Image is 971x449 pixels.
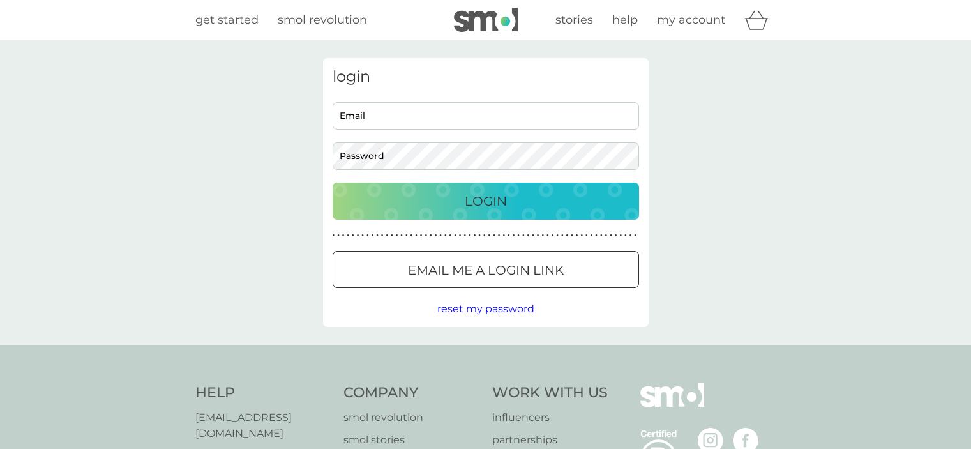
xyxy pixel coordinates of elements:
p: ● [527,232,530,239]
p: ● [396,232,398,239]
span: smol revolution [278,13,367,27]
a: smol stories [343,432,479,448]
p: ● [474,232,476,239]
a: influencers [492,409,608,426]
p: ● [537,232,539,239]
p: ● [449,232,452,239]
p: ● [591,232,593,239]
p: ● [454,232,456,239]
p: ● [595,232,598,239]
span: help [612,13,638,27]
p: ● [498,232,501,239]
button: Email me a login link [333,251,639,288]
p: ● [469,232,471,239]
p: ● [352,232,354,239]
h4: Work With Us [492,383,608,403]
p: ● [435,232,437,239]
a: smol revolution [343,409,479,426]
p: ● [372,232,374,239]
a: partnerships [492,432,608,448]
p: ● [513,232,515,239]
h4: Company [343,383,479,403]
p: ● [366,232,369,239]
p: ● [337,232,340,239]
p: ● [459,232,462,239]
p: ● [629,232,632,239]
h4: Help [195,383,331,403]
p: ● [347,232,349,239]
p: ● [502,232,505,239]
p: ● [610,232,612,239]
p: ● [605,232,608,239]
a: stories [555,11,593,29]
p: ● [400,232,403,239]
p: ● [478,232,481,239]
p: ● [576,232,578,239]
p: ● [391,232,393,239]
p: ● [483,232,486,239]
p: ● [517,232,520,239]
p: Login [465,191,507,211]
p: ● [532,232,534,239]
p: ● [430,232,432,239]
p: ● [508,232,510,239]
p: ● [405,232,408,239]
p: ● [376,232,379,239]
img: smol [454,8,518,32]
a: my account [657,11,725,29]
p: ● [420,232,423,239]
p: ● [439,232,442,239]
a: help [612,11,638,29]
p: ● [600,232,603,239]
p: ● [585,232,588,239]
p: ● [552,232,554,239]
p: ● [361,232,364,239]
p: ● [546,232,549,239]
p: ● [386,232,388,239]
p: ● [561,232,564,239]
div: basket [744,7,776,33]
p: ● [522,232,525,239]
p: ● [488,232,491,239]
p: ● [463,232,466,239]
p: ● [381,232,384,239]
img: smol [640,383,704,427]
p: ● [634,232,636,239]
p: ● [425,232,427,239]
p: ● [541,232,544,239]
span: stories [555,13,593,27]
p: ● [556,232,559,239]
p: ● [415,232,418,239]
p: ● [566,232,569,239]
span: my account [657,13,725,27]
p: ● [493,232,495,239]
p: ● [571,232,573,239]
span: get started [195,13,259,27]
p: ● [444,232,447,239]
p: ● [580,232,583,239]
p: Email me a login link [408,260,564,280]
p: ● [624,232,627,239]
a: get started [195,11,259,29]
button: Login [333,183,639,220]
button: reset my password [437,301,534,317]
p: ● [342,232,345,239]
p: ● [333,232,335,239]
a: [EMAIL_ADDRESS][DOMAIN_NAME] [195,409,331,442]
a: smol revolution [278,11,367,29]
span: reset my password [437,303,534,315]
p: ● [357,232,359,239]
p: ● [410,232,413,239]
p: ● [619,232,622,239]
p: ● [615,232,617,239]
h3: login [333,68,639,86]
